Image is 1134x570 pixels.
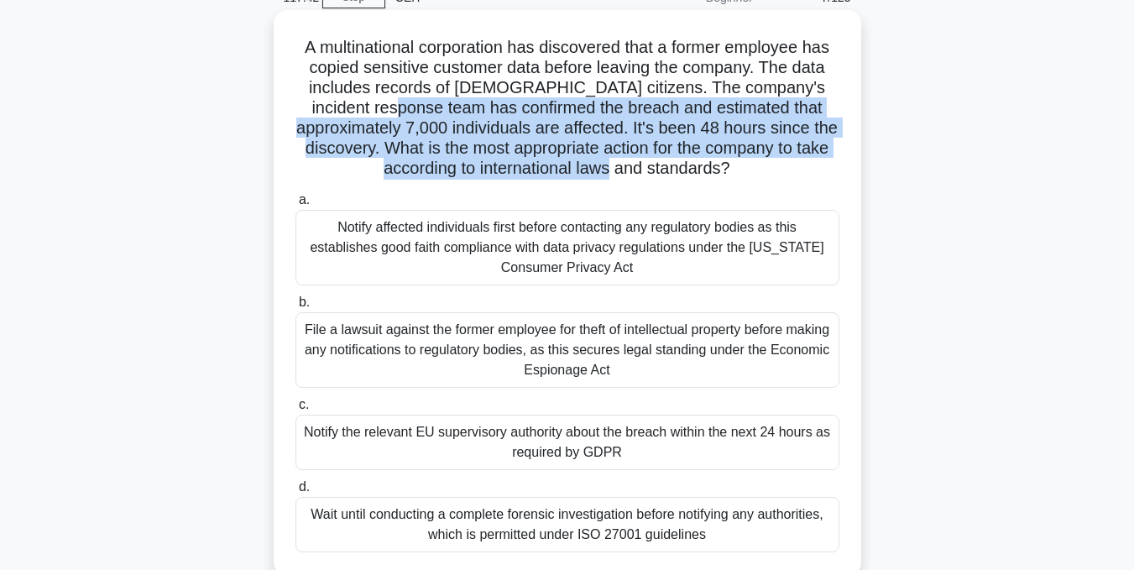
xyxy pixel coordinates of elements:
[295,210,839,285] div: Notify affected individuals first before contacting any regulatory bodies as this establishes goo...
[299,295,310,309] span: b.
[294,37,841,180] h5: A multinational corporation has discovered that a former employee has copied sensitive customer d...
[295,415,839,470] div: Notify the relevant EU supervisory authority about the breach within the next 24 hours as require...
[299,192,310,207] span: a.
[299,479,310,494] span: d.
[295,497,839,552] div: Wait until conducting a complete forensic investigation before notifying any authorities, which i...
[299,397,309,411] span: c.
[295,312,839,388] div: File a lawsuit against the former employee for theft of intellectual property before making any n...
